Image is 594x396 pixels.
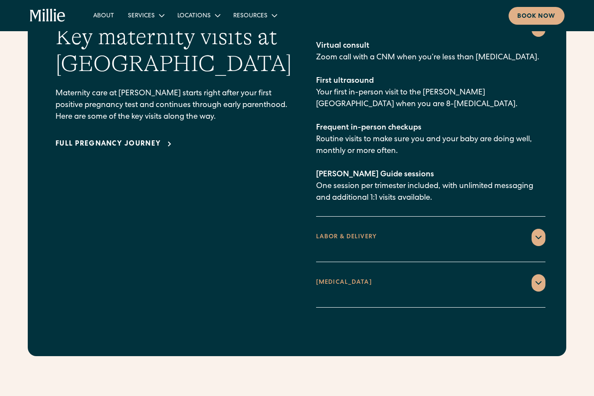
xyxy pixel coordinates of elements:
[86,8,121,23] a: About
[170,8,226,23] div: Locations
[128,12,155,21] div: Services
[316,278,372,287] div: [MEDICAL_DATA]
[55,139,175,149] a: Full pregnancy journey
[316,233,377,242] div: LABOR & DELIVERY
[316,40,545,204] p: Zoom call with a CNM when you’re less than [MEDICAL_DATA]. Your first in-person visit to the [PER...
[30,9,65,23] a: home
[316,77,374,85] span: First ultrasound
[316,171,434,179] span: [PERSON_NAME] Guide sessions
[233,12,268,21] div: Resources
[517,12,556,21] div: Book now
[121,8,170,23] div: Services
[509,7,565,25] a: Book now
[226,8,283,23] div: Resources
[55,88,292,123] p: Maternity care at [PERSON_NAME] starts right after your first positive pregnancy test and continu...
[177,12,211,21] div: Locations
[55,23,292,78] h2: Key maternity visits at [GEOGRAPHIC_DATA]
[316,42,369,50] span: Virtual consult
[55,139,161,149] div: Full pregnancy journey
[316,124,421,132] span: Frequent in-person checkups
